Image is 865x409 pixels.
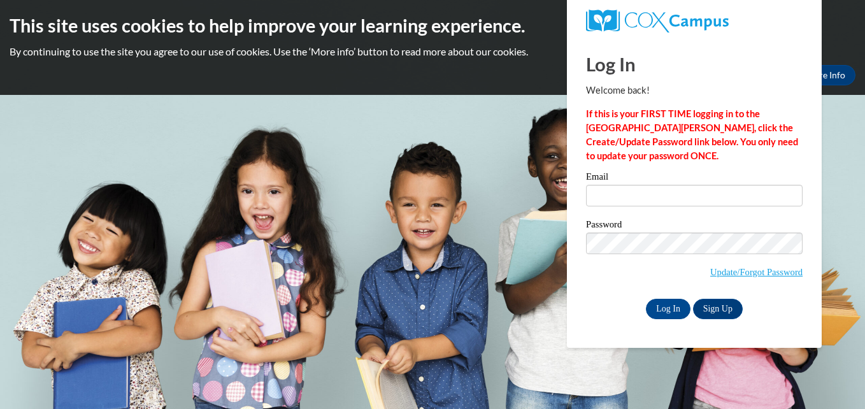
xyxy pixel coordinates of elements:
[586,10,729,32] img: COX Campus
[646,299,690,319] input: Log In
[586,83,803,97] p: Welcome back!
[796,65,855,85] a: More Info
[586,10,803,32] a: COX Campus
[586,51,803,77] h1: Log In
[693,299,743,319] a: Sign Up
[586,220,803,233] label: Password
[10,45,855,59] p: By continuing to use the site you agree to our use of cookies. Use the ‘More info’ button to read...
[710,267,803,277] a: Update/Forgot Password
[586,172,803,185] label: Email
[586,108,798,161] strong: If this is your FIRST TIME logging in to the [GEOGRAPHIC_DATA][PERSON_NAME], click the Create/Upd...
[10,13,855,38] h2: This site uses cookies to help improve your learning experience.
